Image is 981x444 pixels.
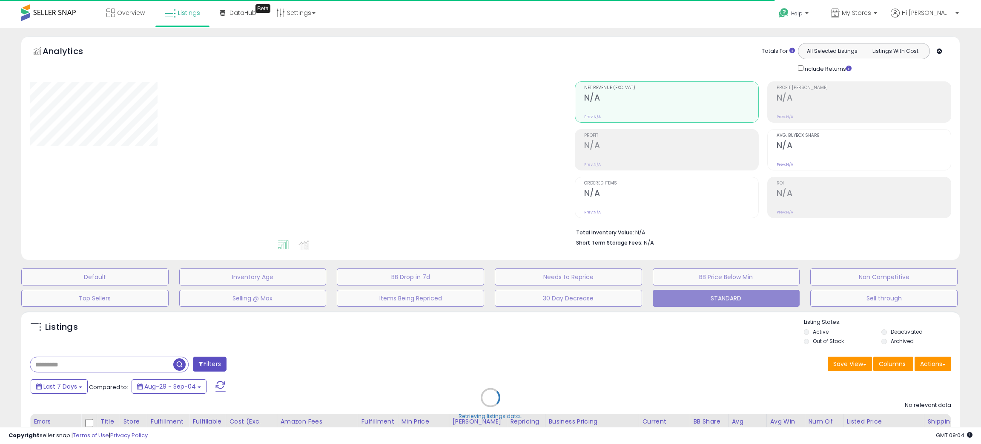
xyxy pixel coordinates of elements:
[863,46,927,57] button: Listings With Cost
[584,162,601,167] small: Prev: N/A
[653,268,800,285] button: BB Price Below Min
[178,9,200,17] span: Listings
[777,141,951,152] h2: N/A
[179,290,327,307] button: Selling @ Max
[791,10,803,17] span: Help
[777,86,951,90] span: Profit [PERSON_NAME]
[179,268,327,285] button: Inventory Age
[810,290,958,307] button: Sell through
[21,268,169,285] button: Default
[584,133,758,138] span: Profit
[777,133,951,138] span: Avg. Buybox Share
[777,188,951,200] h2: N/A
[800,46,864,57] button: All Selected Listings
[810,268,958,285] button: Non Competitive
[777,210,793,215] small: Prev: N/A
[842,9,871,17] span: My Stores
[576,227,945,237] li: N/A
[644,239,654,247] span: N/A
[777,114,793,119] small: Prev: N/A
[777,181,951,186] span: ROI
[459,412,522,420] div: Retrieving listings data..
[584,114,601,119] small: Prev: N/A
[778,8,789,18] i: Get Help
[584,210,601,215] small: Prev: N/A
[584,93,758,104] h2: N/A
[337,268,484,285] button: BB Drop in 7d
[229,9,256,17] span: DataHub
[584,141,758,152] h2: N/A
[891,9,959,28] a: Hi [PERSON_NAME]
[653,290,800,307] button: STANDARD
[902,9,953,17] span: Hi [PERSON_NAME]
[772,1,817,28] a: Help
[777,93,951,104] h2: N/A
[792,63,862,73] div: Include Returns
[576,229,634,236] b: Total Inventory Value:
[576,239,643,246] b: Short Term Storage Fees:
[584,181,758,186] span: Ordered Items
[21,290,169,307] button: Top Sellers
[495,290,642,307] button: 30 Day Decrease
[777,162,793,167] small: Prev: N/A
[117,9,145,17] span: Overview
[255,4,270,13] div: Tooltip anchor
[9,432,148,440] div: seller snap | |
[762,47,795,55] div: Totals For
[337,290,484,307] button: Items Being Repriced
[495,268,642,285] button: Needs to Reprice
[584,188,758,200] h2: N/A
[9,431,40,439] strong: Copyright
[43,45,100,59] h5: Analytics
[584,86,758,90] span: Net Revenue (Exc. VAT)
